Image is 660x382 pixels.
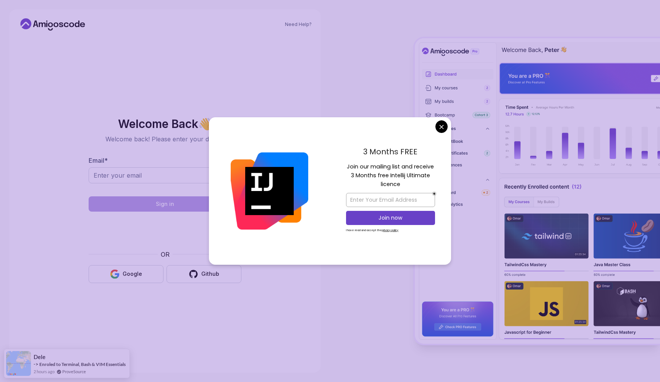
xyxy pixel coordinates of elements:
[6,351,31,376] img: provesource social proof notification image
[62,368,86,375] a: ProveSource
[89,157,108,164] label: Email *
[107,216,223,245] iframe: Widget containing checkbox for hCaptcha security challenge
[89,134,241,144] p: Welcome back! Please enter your details.
[167,265,241,283] button: Github
[34,368,55,375] span: 2 hours ago
[34,354,45,360] span: Dele
[39,361,126,367] a: Enroled to Terminal, Bash & VIM Essentials
[198,117,212,129] span: 👋
[89,167,241,183] input: Enter your email
[89,118,241,130] h2: Welcome Back
[201,270,219,278] div: Github
[89,196,241,212] button: Sign in
[415,38,660,344] img: Amigoscode Dashboard
[18,18,87,31] a: Home link
[123,270,142,278] div: Google
[34,361,39,367] span: ->
[156,200,174,208] div: Sign in
[89,265,163,283] button: Google
[161,250,170,259] p: OR
[285,21,312,28] a: Need Help?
